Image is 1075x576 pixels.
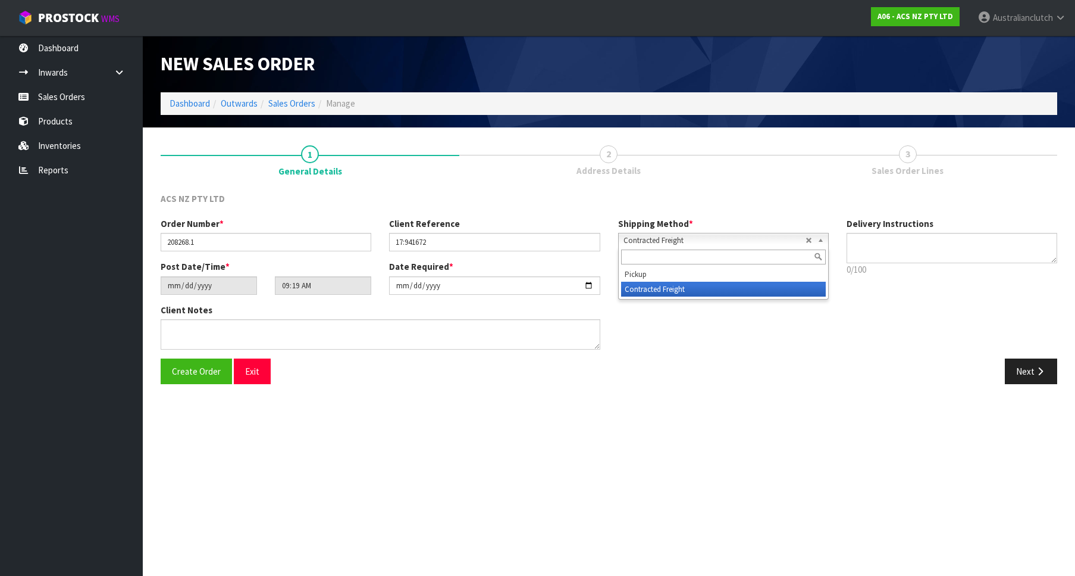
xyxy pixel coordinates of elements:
[389,260,453,273] label: Date Required
[278,165,342,178] span: General Details
[621,267,826,282] li: Pickup
[301,145,319,163] span: 1
[621,282,826,297] li: Contracted Freight
[221,98,258,109] a: Outwards
[18,10,33,25] img: cube-alt.png
[326,98,355,109] span: Manage
[618,217,693,230] label: Shipping Method
[389,233,600,251] input: Client Reference
[161,359,232,384] button: Create Order
[389,217,460,230] label: Client Reference
[1005,359,1057,384] button: Next
[38,10,99,26] span: ProStock
[172,366,221,377] span: Create Order
[161,260,230,273] label: Post Date/Time
[877,11,953,21] strong: A06 - ACS NZ PTY LTD
[161,52,315,76] span: New Sales Order
[161,217,224,230] label: Order Number
[847,263,1057,276] p: 0/100
[268,98,315,109] a: Sales Orders
[161,183,1057,393] span: General Details
[101,13,120,24] small: WMS
[170,98,210,109] a: Dashboard
[161,193,225,204] span: ACS NZ PTY LTD
[161,233,371,251] input: Order Number
[234,359,271,384] button: Exit
[847,217,933,230] label: Delivery Instructions
[872,164,944,177] span: Sales Order Lines
[576,164,641,177] span: Address Details
[899,145,917,163] span: 3
[623,233,806,248] span: Contracted Freight
[993,12,1053,23] span: Australianclutch
[600,145,618,163] span: 2
[161,304,212,316] label: Client Notes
